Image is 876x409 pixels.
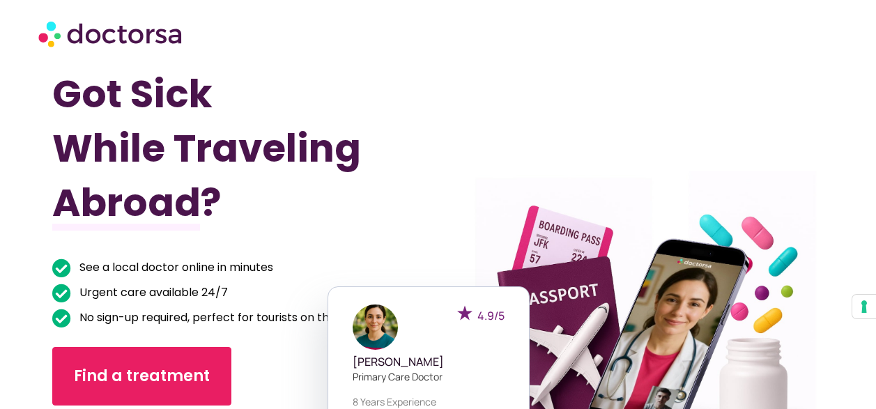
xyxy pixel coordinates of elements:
span: No sign-up required, perfect for tourists on the go [76,308,353,327]
span: See a local doctor online in minutes [76,258,273,277]
h1: Got Sick While Traveling Abroad? [52,67,380,230]
p: 8 years experience [353,394,505,409]
button: Your consent preferences for tracking technologies [852,295,876,318]
a: Find a treatment [52,347,231,406]
h5: [PERSON_NAME] [353,355,505,369]
span: Urgent care available 24/7 [76,283,228,302]
p: Primary care doctor [353,369,505,384]
span: Find a treatment [74,365,210,387]
span: 4.9/5 [477,308,505,323]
